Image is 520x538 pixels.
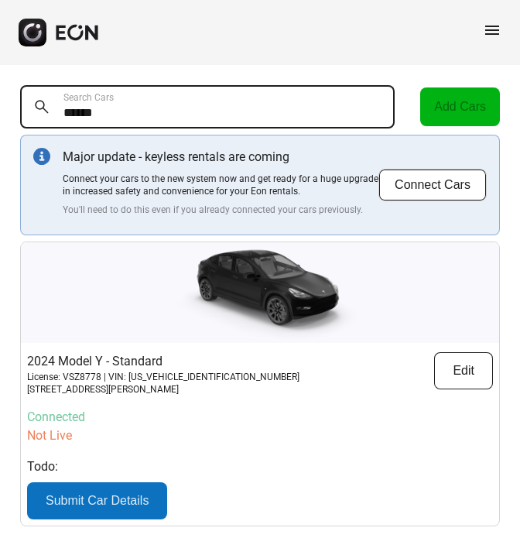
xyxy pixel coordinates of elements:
[27,352,299,371] p: 2024 Model Y - Standard
[483,21,501,39] span: menu
[27,457,493,476] p: Todo:
[27,427,493,445] p: Not Live
[27,371,299,383] p: License: VSZ8778 | VIN: [US_VEHICLE_IDENTIFICATION_NUMBER]
[159,242,361,343] img: car
[63,204,378,216] p: You'll need to do this even if you already connected your cars previously.
[63,148,378,166] p: Major update - keyless rentals are coming
[63,173,378,197] p: Connect your cars to the new system now and get ready for a huge upgrade in increased safety and ...
[378,169,487,201] button: Connect Cars
[27,482,167,519] button: Submit Car Details
[27,408,493,427] p: Connected
[434,352,493,389] button: Edit
[63,91,114,104] label: Search Cars
[33,148,50,165] img: info
[27,383,299,396] p: [STREET_ADDRESS][PERSON_NAME]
